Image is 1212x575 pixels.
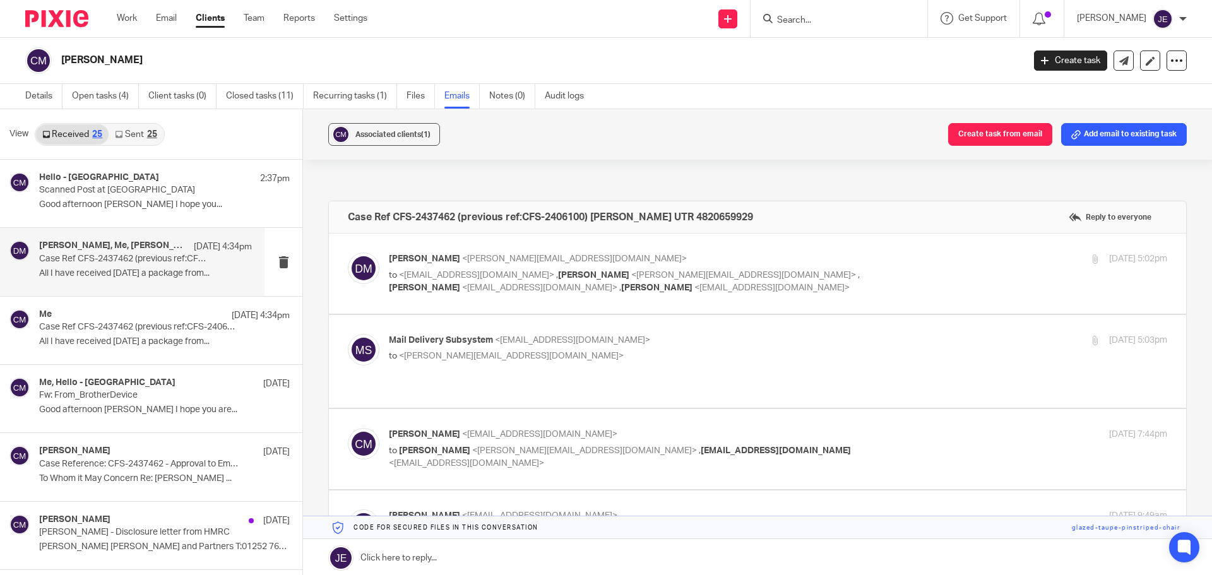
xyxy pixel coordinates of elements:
[39,527,240,538] p: [PERSON_NAME] - Disclosure letter from HMRC
[1034,50,1107,71] a: Create task
[472,446,697,455] span: <[PERSON_NAME][EMAIL_ADDRESS][DOMAIN_NAME]>
[1109,428,1167,441] p: [DATE] 7:44pm
[292,320,301,329] img: 5ba0d0cb3866e5247cecfcbd9ba3805b.png
[39,322,240,333] p: Case Ref CFS-2437462 (previous ref:CFS-2406100) [PERSON_NAME] UTR 4820659929
[621,283,692,292] span: [PERSON_NAME]
[39,185,240,196] p: Scanned Post at [GEOGRAPHIC_DATA]
[36,124,109,145] a: Received25
[389,430,460,439] span: [PERSON_NAME]
[39,172,159,183] h4: Hello - [GEOGRAPHIC_DATA]
[389,352,397,360] span: to
[1153,9,1173,29] img: svg%3E
[39,268,252,279] p: All I have received [DATE] a package from...
[948,123,1052,146] button: Create task from email
[328,123,440,146] button: Associated clients(1)
[489,84,535,109] a: Notes (0)
[72,84,139,109] a: Open tasks (4)
[399,352,624,360] span: <[PERSON_NAME][EMAIL_ADDRESS][DOMAIN_NAME]>
[389,459,544,468] span: <[EMAIL_ADDRESS][DOMAIN_NAME]>
[260,172,290,185] p: 2:37pm
[224,321,290,331] a: [DOMAIN_NAME]
[313,84,397,109] a: Recurring tasks (1)
[462,283,617,292] span: <[EMAIL_ADDRESS][DOMAIN_NAME]>
[545,84,593,109] a: Audit logs
[389,271,397,280] span: to
[694,283,850,292] span: <[EMAIL_ADDRESS][DOMAIN_NAME]>
[776,15,889,27] input: Search
[1066,208,1155,227] label: Reply to everyone
[631,271,856,280] span: <[PERSON_NAME][EMAIL_ADDRESS][DOMAIN_NAME]>
[389,446,397,455] span: to
[39,459,240,470] p: Case Reference: CFS-2437462 - Approval to Email Re: [GEOGRAPHIC_DATA][PERSON_NAME]
[858,271,860,280] span: ,
[39,254,210,264] p: Case Ref CFS-2437462 (previous ref:CFS-2406100) [PERSON_NAME] UTR 4820659929
[244,12,264,25] a: Team
[232,309,290,322] p: [DATE] 4:34pm
[331,125,350,144] img: svg%3E
[39,336,290,347] p: All I have received [DATE] a package from...
[39,446,110,456] h4: [PERSON_NAME]
[334,12,367,25] a: Settings
[39,377,175,388] h4: Me, Hello - [GEOGRAPHIC_DATA]
[147,130,157,139] div: 25
[25,47,52,74] img: svg%3E
[8,321,214,331] a: [PERSON_NAME][EMAIL_ADDRESS][DOMAIN_NAME]
[148,84,217,109] a: Client tasks (0)
[283,12,315,25] a: Reports
[348,334,379,365] img: svg%3E
[444,84,480,109] a: Emails
[1077,12,1146,25] p: [PERSON_NAME]
[495,336,650,345] span: <[EMAIL_ADDRESS][DOMAIN_NAME]>
[462,254,687,263] span: <[PERSON_NAME][EMAIL_ADDRESS][DOMAIN_NAME]>
[263,514,290,527] p: [DATE]
[399,271,554,280] span: <[EMAIL_ADDRESS][DOMAIN_NAME]>
[156,12,177,25] a: Email
[109,124,163,145] a: Sent25
[226,84,304,109] a: Closed tasks (11)
[117,12,137,25] a: Work
[39,542,290,552] p: [PERSON_NAME] [PERSON_NAME] and Partners T:01252 763487...
[39,390,240,401] p: Fw: From_BrotherDevice
[701,446,851,455] span: [EMAIL_ADDRESS][DOMAIN_NAME]
[462,430,617,439] span: <[EMAIL_ADDRESS][DOMAIN_NAME]>
[194,240,252,253] p: [DATE] 4:34pm
[1061,123,1187,146] button: Add email to existing task
[407,84,435,109] a: Files
[196,12,225,25] a: Clients
[421,131,431,138] span: (1)
[39,240,187,251] h4: [PERSON_NAME], Me, [PERSON_NAME], Mail Delivery Subsystem
[399,446,470,455] span: [PERSON_NAME]
[389,283,460,292] span: [PERSON_NAME]
[9,172,30,193] img: svg%3E
[263,446,290,458] p: [DATE]
[39,514,110,525] h4: [PERSON_NAME]
[556,271,558,280] span: ,
[462,511,617,520] span: <[EMAIL_ADDRESS][DOMAIN_NAME]>
[348,252,379,284] img: svg%3E
[1109,509,1167,523] p: [DATE] 9:49am
[303,321,386,331] a: davidmunroaccountant
[9,446,30,466] img: svg%3E
[9,377,30,398] img: svg%3E
[9,240,30,261] img: svg%3E
[61,54,824,67] h2: [PERSON_NAME]
[355,131,431,138] span: Associated clients
[9,309,30,329] img: svg%3E
[558,271,629,280] span: [PERSON_NAME]
[131,308,217,317] a: [URL][DOMAIN_NAME]
[9,127,28,141] span: View
[39,199,290,210] p: Good afternoon [PERSON_NAME] I hope you...
[25,84,62,109] a: Details
[958,14,1007,23] span: Get Support
[39,405,290,415] p: Good afternoon [PERSON_NAME] I hope you are...
[389,511,460,520] span: [PERSON_NAME]
[699,446,701,455] span: ,
[39,473,290,484] p: To Whom it May Concern Re: [PERSON_NAME] ...
[9,514,30,535] img: svg%3E
[348,211,753,223] h4: Case Ref CFS-2437462 (previous ref:CFS-2406100) [PERSON_NAME] UTR 4820659929
[1109,334,1167,347] p: [DATE] 5:03pm
[1109,252,1167,266] p: [DATE] 5:02pm
[348,509,379,541] img: svg%3E
[389,254,460,263] span: [PERSON_NAME]
[25,10,88,27] img: Pixie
